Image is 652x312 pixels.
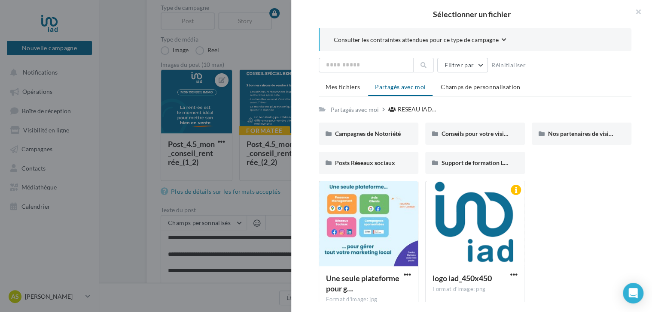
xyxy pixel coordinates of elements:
[335,159,395,166] span: Posts Réseaux sociaux
[442,159,524,166] span: Support de formation Localads
[437,58,488,72] button: Filtrer par
[442,130,535,137] span: Conseils pour votre visibilité locale
[305,10,638,18] h2: Sélectionner un fichier
[398,105,436,114] span: RESEAU IAD...
[326,296,411,303] div: Format d'image: jpg
[441,83,520,90] span: Champs de personnalisation
[433,273,492,283] span: logo iad_450x450
[331,105,379,114] div: Partagés avec moi
[326,83,360,90] span: Mes fichiers
[433,285,518,293] div: Format d'image: png
[623,283,643,303] div: Open Intercom Messenger
[326,273,399,293] span: Une seule plateforme pour gérer tout votre marketing local
[548,130,640,137] span: Nos partenaires de visibilité locale
[488,60,529,70] button: Réinitialiser
[334,36,499,44] span: Consulter les contraintes attendues pour ce type de campagne
[334,35,506,46] button: Consulter les contraintes attendues pour ce type de campagne
[375,83,426,90] span: Partagés avec moi
[335,130,401,137] span: Campagnes de Notoriété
